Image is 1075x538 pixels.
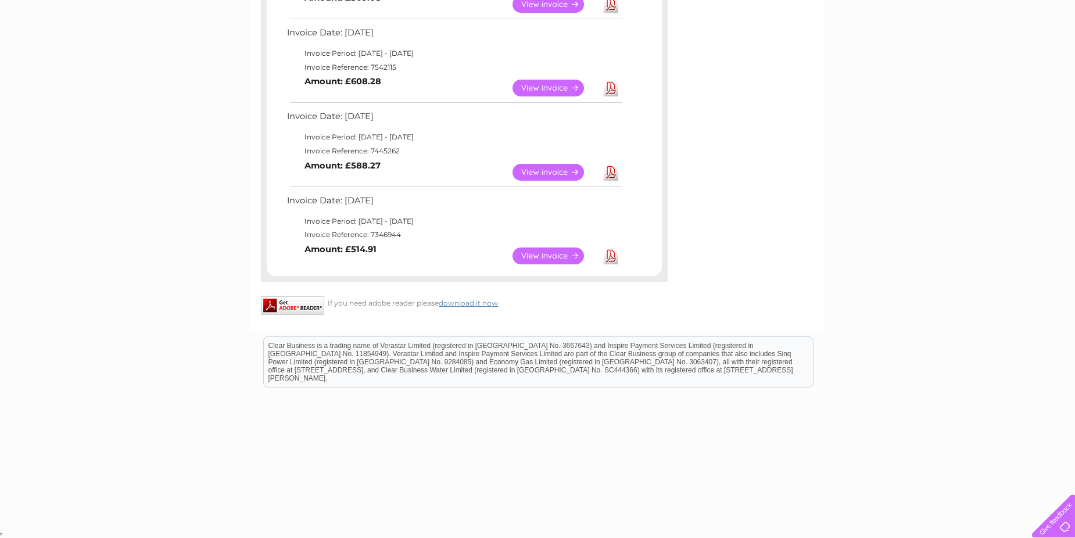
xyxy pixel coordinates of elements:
td: Invoice Period: [DATE] - [DATE] [284,130,624,144]
a: View [513,248,598,264]
a: Download [604,164,618,181]
a: Telecoms [932,49,967,58]
a: Water [870,49,893,58]
td: Invoice Period: [DATE] - [DATE] [284,46,624,60]
a: Download [604,248,618,264]
td: Invoice Date: [DATE] [284,25,624,46]
a: Blog [974,49,991,58]
div: If you need adobe reader please . [261,296,668,307]
a: Contact [998,49,1026,58]
a: download it now [439,299,498,307]
a: Log out [1037,49,1065,58]
a: Download [604,80,618,96]
a: Energy [900,49,925,58]
div: Clear Business is a trading name of Verastar Limited (registered in [GEOGRAPHIC_DATA] No. 3667643... [264,6,813,56]
td: Invoice Date: [DATE] [284,109,624,130]
td: Invoice Date: [DATE] [284,193,624,214]
td: Invoice Reference: 7542115 [284,60,624,74]
img: logo.png [38,30,97,66]
td: Invoice Reference: 7346944 [284,228,624,242]
b: Amount: £514.91 [304,244,377,254]
td: Invoice Reference: 7445262 [284,144,624,158]
td: Invoice Period: [DATE] - [DATE] [284,214,624,228]
a: View [513,164,598,181]
b: Amount: £588.27 [304,160,381,171]
b: Amount: £608.28 [304,76,381,87]
a: View [513,80,598,96]
a: 0333 014 3131 [856,6,936,20]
